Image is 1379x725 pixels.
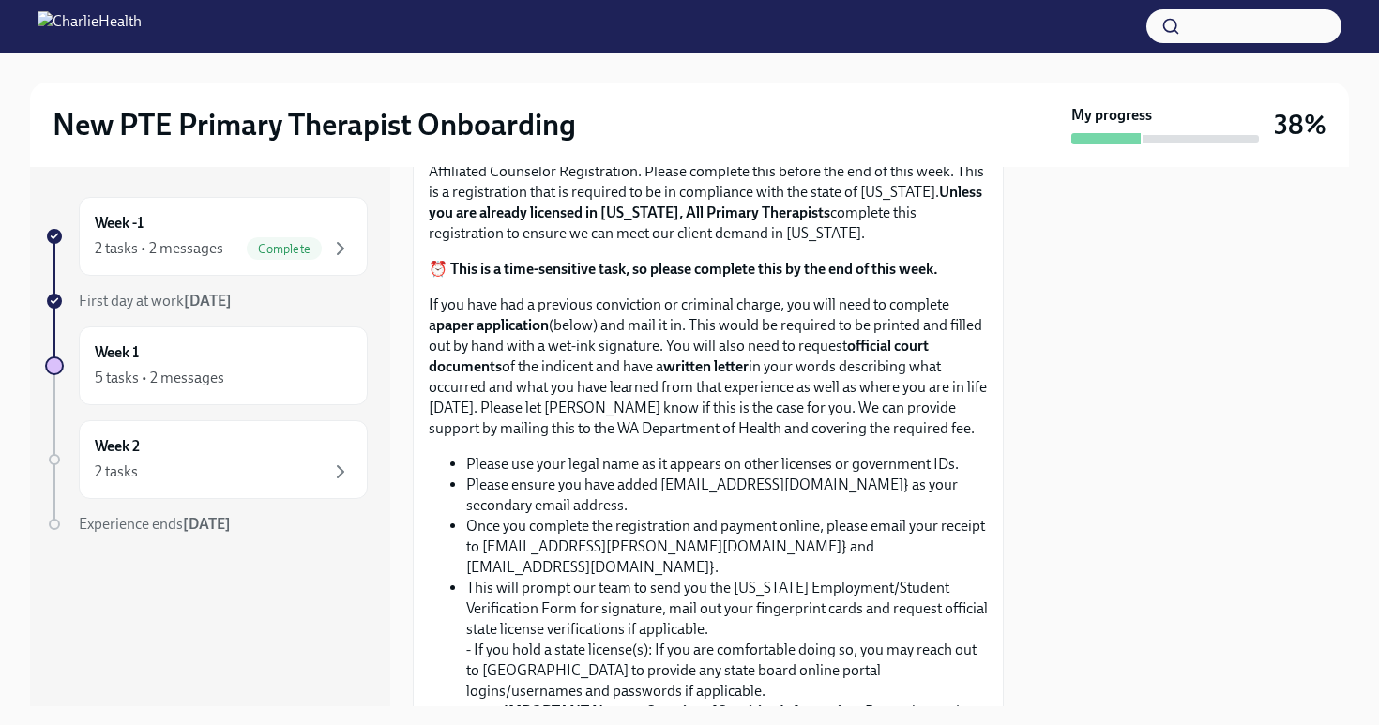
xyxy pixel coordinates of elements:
[504,702,858,720] strong: IMPORTANT Note on Security of Sensitive Information
[95,213,144,234] h6: Week -1
[429,337,929,375] strong: official court documents
[45,197,368,276] a: Week -12 tasks • 2 messagesComplete
[95,436,140,457] h6: Week 2
[95,461,138,482] div: 2 tasks
[429,141,988,244] p: Below are the step by step instructions on how to complete your [US_STATE] Agency Affiliated Coun...
[95,342,139,363] h6: Week 1
[429,260,938,278] strong: ⏰ This is a time-sensitive task, so please complete this by the end of this week.
[1274,108,1326,142] h3: 38%
[247,242,322,256] span: Complete
[429,183,982,221] strong: Unless you are already licensed in [US_STATE], All Primary Therapists
[95,238,223,259] div: 2 tasks • 2 messages
[79,515,231,533] span: Experience ends
[466,454,988,475] li: Please use your legal name as it appears on other licenses or government IDs.
[45,291,368,311] a: First day at work[DATE]
[95,368,224,388] div: 5 tasks • 2 messages
[466,516,988,578] li: Once you complete the registration and payment online, please email your receipt to [EMAIL_ADDRES...
[79,292,232,310] span: First day at work
[436,316,549,334] strong: paper application
[45,420,368,499] a: Week 22 tasks
[1071,105,1152,126] strong: My progress
[466,475,988,516] li: Please ensure you have added [EMAIL_ADDRESS][DOMAIN_NAME]} as your secondary email address.
[184,292,232,310] strong: [DATE]
[45,326,368,405] a: Week 15 tasks • 2 messages
[663,357,749,375] strong: written letter
[53,106,576,143] h2: New PTE Primary Therapist Onboarding
[38,11,142,41] img: CharlieHealth
[429,295,988,439] p: If you have had a previous conviction or criminal charge, you will need to complete a (below) and...
[183,515,231,533] strong: [DATE]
